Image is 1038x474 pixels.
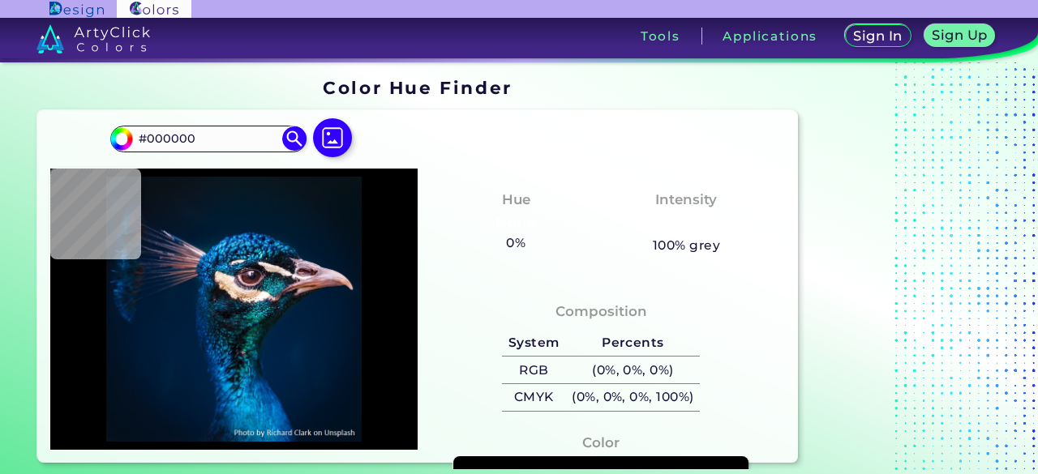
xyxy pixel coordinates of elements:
[313,118,352,157] img: icon picture
[641,30,680,42] h3: Tools
[723,30,817,42] h3: Applications
[565,384,700,411] h5: (0%, 0%, 0%, 100%)
[935,29,985,41] h5: Sign Up
[804,71,1007,468] iframe: Advertisement
[856,30,900,42] h5: Sign In
[323,75,512,100] h1: Color Hue Finder
[502,188,530,211] h4: Hue
[36,24,151,53] img: logo_artyclick_colors_white.svg
[555,300,647,323] h4: Composition
[489,213,543,233] h3: None
[848,26,907,46] a: Sign In
[582,431,620,455] h4: Color
[565,330,700,357] h5: Percents
[49,2,104,17] img: ArtyClick Design logo
[282,126,307,151] img: icon search
[502,330,565,357] h5: System
[133,128,284,150] input: type color..
[502,357,565,383] h5: RGB
[928,26,992,46] a: Sign Up
[655,188,717,211] h4: Intensity
[653,235,720,256] h5: 100% grey
[58,177,410,442] img: img_pavlin.jpg
[659,213,714,233] h3: None
[500,233,531,254] h5: 0%
[565,357,700,383] h5: (0%, 0%, 0%)
[502,384,565,411] h5: CMYK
